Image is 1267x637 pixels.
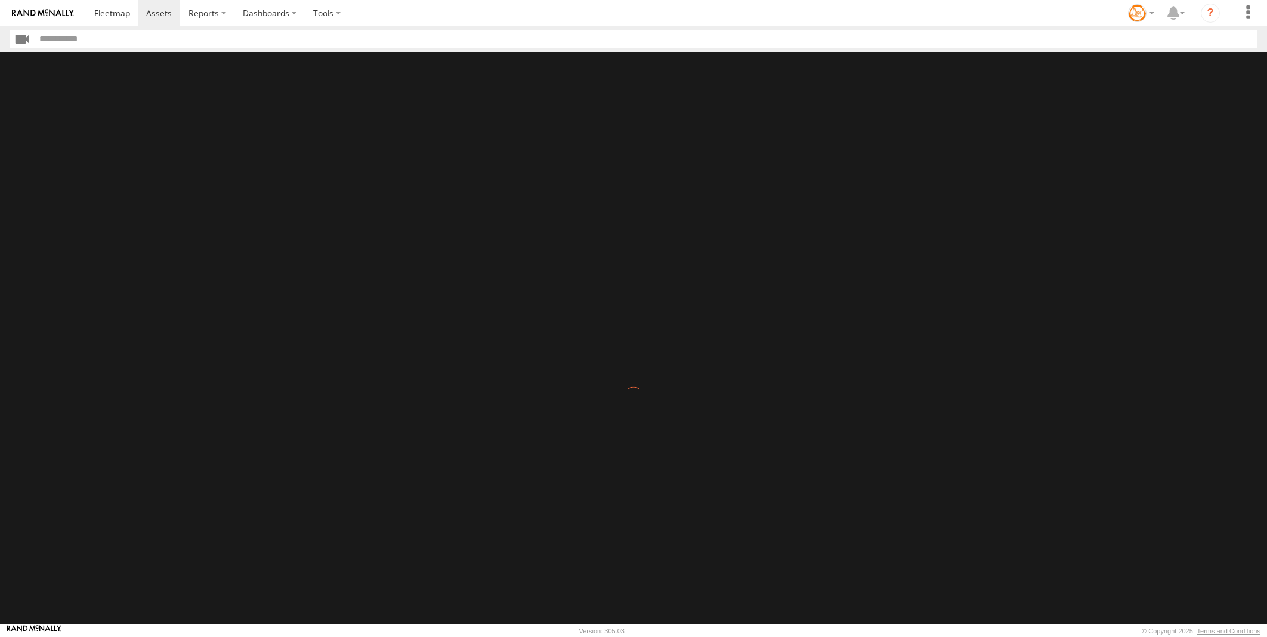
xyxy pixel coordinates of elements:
[12,9,74,17] img: rand-logo.svg
[1142,627,1260,635] div: © Copyright 2025 -
[7,625,61,637] a: Visit our Website
[579,627,625,635] div: Version: 305.03
[1197,627,1260,635] a: Terms and Conditions
[1124,4,1158,22] div: Tommy Stauffer
[1201,4,1220,23] i: ?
